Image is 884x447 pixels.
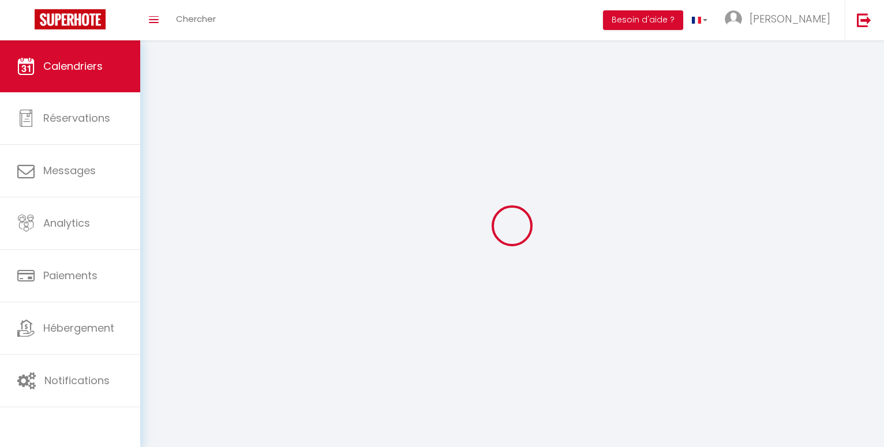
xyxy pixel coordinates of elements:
[43,216,90,230] span: Analytics
[43,268,98,283] span: Paiements
[857,13,871,27] img: logout
[603,10,683,30] button: Besoin d'aide ?
[44,373,110,388] span: Notifications
[750,12,830,26] span: [PERSON_NAME]
[43,111,110,125] span: Réservations
[43,163,96,178] span: Messages
[43,59,103,73] span: Calendriers
[35,9,106,29] img: Super Booking
[43,321,114,335] span: Hébergement
[176,13,216,25] span: Chercher
[725,10,742,28] img: ...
